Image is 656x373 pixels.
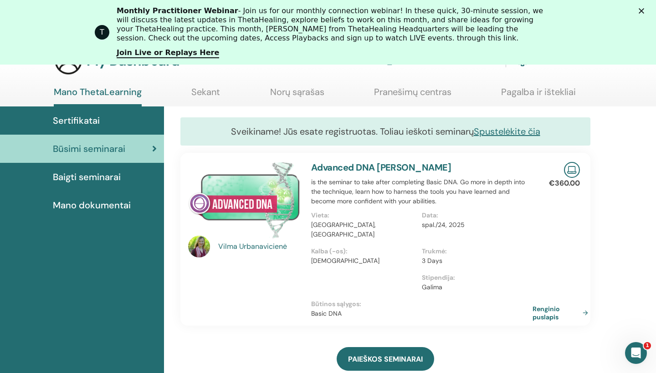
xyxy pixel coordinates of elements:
[374,86,451,104] a: Pranešimų centras
[311,220,416,239] p: [GEOGRAPHIC_DATA], [GEOGRAPHIC_DATA]
[311,299,533,309] p: Būtinos sąlygos :
[625,342,647,364] iframe: Intercom live chat
[311,309,533,318] p: Basic DNA
[337,347,434,371] a: PAIEŠKOS SEMINARAI
[188,162,300,238] img: Advanced DNA
[53,170,121,184] span: Baigti seminarai
[117,6,238,15] b: Monthly Practitioner Webinar
[422,247,527,256] p: Trukmė :
[422,256,527,266] p: 3 Days
[311,256,416,266] p: [DEMOGRAPHIC_DATA]
[188,236,210,257] img: default.jpg
[564,162,580,178] img: Live Online Seminar
[311,247,416,256] p: Kalba (-os) :
[87,53,179,69] h3: My Dashboard
[53,114,100,127] span: Sertifikatai
[422,220,527,230] p: spal./24, 2025
[54,86,142,106] a: Mano ThetaLearning
[270,86,324,104] a: Norų sąrašas
[53,198,131,212] span: Mano dokumentai
[639,8,648,14] div: Close
[117,48,219,58] a: Join Live or Replays Here
[117,6,547,43] div: - Join us for our monthly connection webinar! In these quick, 30-minute session, we will discuss ...
[180,117,590,146] div: Sveikiname! Jūs esate registruotas. Toliau ieškoti seminarų
[422,282,527,292] p: Galima
[311,177,533,206] p: is the seminar to take after completing Basic DNA. Go more in depth into the technique, learn how...
[549,178,580,189] p: €360.00
[218,241,302,252] a: Vilma Urbanavicienė
[422,211,527,220] p: Data :
[533,305,592,321] a: Renginio puslapis
[311,211,416,220] p: Vieta :
[95,25,109,40] div: Profile image for ThetaHealing
[474,126,540,137] a: Spustelėkite čia
[422,273,527,282] p: Stipendija :
[53,142,125,156] span: Būsimi seminarai
[348,354,423,364] span: PAIEŠKOS SEMINARAI
[644,342,651,349] span: 1
[311,161,451,173] a: Advanced DNA [PERSON_NAME]
[501,86,576,104] a: Pagalba ir ištekliai
[191,86,220,104] a: Sekant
